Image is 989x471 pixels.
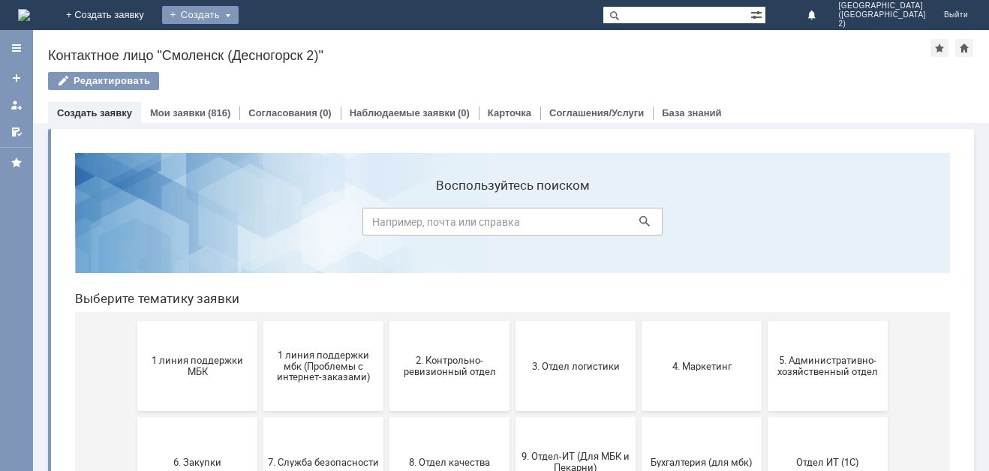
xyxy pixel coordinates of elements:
span: Финансовый отдел [331,411,442,422]
span: Отдел ИТ (1С) [709,315,820,326]
div: (0) [458,107,470,118]
a: Мои заявки [5,93,29,117]
span: 2. Контрольно-ревизионный отдел [331,214,442,236]
span: 3. Отдел логистики [457,219,568,230]
span: Франчайзинг [457,411,568,422]
button: 6. Закупки [74,276,194,366]
button: Отдел ИТ (1С) [705,276,825,366]
div: (816) [208,107,230,118]
div: Добавить в избранное [930,39,948,57]
header: Выберите тематику заявки [12,150,887,165]
div: Создать [162,6,239,24]
a: База знаний [662,107,721,118]
span: 2) [838,19,925,28]
span: 7. Служба безопасности [205,315,316,326]
button: Отдел-ИТ (Битрикс24 и CRM) [74,372,194,462]
span: 5. Административно-хозяйственный отдел [709,214,820,236]
a: Мои заявки [150,107,206,118]
input: Например, почта или справка [299,67,600,94]
button: 7. Служба безопасности [200,276,320,366]
button: 4. Маркетинг [579,180,699,270]
div: Контактное лицо "Смоленск (Десногорск 2)" [48,48,930,63]
span: Это соглашение не активно! [583,406,694,428]
button: Финансовый отдел [326,372,446,462]
button: 1 линия поддержки МБК [74,180,194,270]
a: Карточка [488,107,531,118]
span: 9. Отдел-ИТ (Для МБК и Пекарни) [457,310,568,332]
button: Это соглашение не активно! [579,372,699,462]
button: [PERSON_NAME]. Услуги ИТ для МБК (оформляет L1) [705,372,825,462]
a: Наблюдаемые заявки [350,107,455,118]
button: 9. Отдел-ИТ (Для МБК и Пекарни) [452,276,573,366]
button: 2. Контрольно-ревизионный отдел [326,180,446,270]
span: Отдел-ИТ (Битрикс24 и CRM) [79,406,190,428]
span: [GEOGRAPHIC_DATA] [838,1,925,10]
a: Перейти на домашнюю страницу [18,9,30,21]
span: 8. Отдел качества [331,315,442,326]
span: 1 линия поддержки мбк (Проблемы с интернет-заказами) [205,208,316,241]
label: Воспользуйтесь поиском [299,37,600,52]
img: logo [18,9,30,21]
span: 1 линия поддержки МБК [79,214,190,236]
span: [PERSON_NAME]. Услуги ИТ для МБК (оформляет L1) [709,400,820,433]
a: Согласования [248,107,317,118]
span: Бухгалтерия (для мбк) [583,315,694,326]
button: 8. Отдел качества [326,276,446,366]
div: Сделать домашней страницей [955,39,973,57]
button: Бухгалтерия (для мбк) [579,276,699,366]
span: Отдел-ИТ (Офис) [205,411,316,422]
span: 6. Закупки [79,315,190,326]
button: Франчайзинг [452,372,573,462]
a: Создать заявку [57,107,132,118]
a: Создать заявку [5,66,29,90]
span: Расширенный поиск [750,7,765,21]
button: Отдел-ИТ (Офис) [200,372,320,462]
span: 4. Маркетинг [583,219,694,230]
span: ([GEOGRAPHIC_DATA] [838,10,925,19]
button: 3. Отдел логистики [452,180,573,270]
button: 1 линия поддержки мбк (Проблемы с интернет-заказами) [200,180,320,270]
a: Соглашения/Услуги [549,107,644,118]
button: 5. Административно-хозяйственный отдел [705,180,825,270]
a: Мои согласования [5,120,29,144]
div: (0) [320,107,332,118]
